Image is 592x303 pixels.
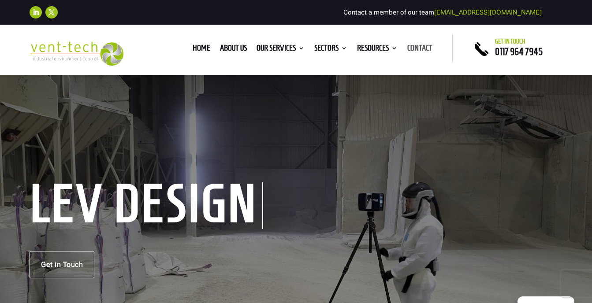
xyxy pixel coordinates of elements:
span: Get in touch [495,38,525,45]
a: Follow on X [45,6,58,18]
a: Get in Touch [30,251,94,278]
a: Sectors [314,45,347,55]
h1: LEV Design [30,182,263,229]
a: Contact [407,45,432,55]
a: Home [193,45,210,55]
a: About us [220,45,247,55]
span: Contact a member of our team [343,8,542,16]
a: Follow on LinkedIn [30,6,42,18]
a: [EMAIL_ADDRESS][DOMAIN_NAME] [434,8,542,16]
a: 0117 964 7945 [495,46,543,57]
a: Resources [357,45,398,55]
img: 2023-09-27T08_35_16.549ZVENT-TECH---Clear-background [30,41,123,66]
a: Our Services [257,45,305,55]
